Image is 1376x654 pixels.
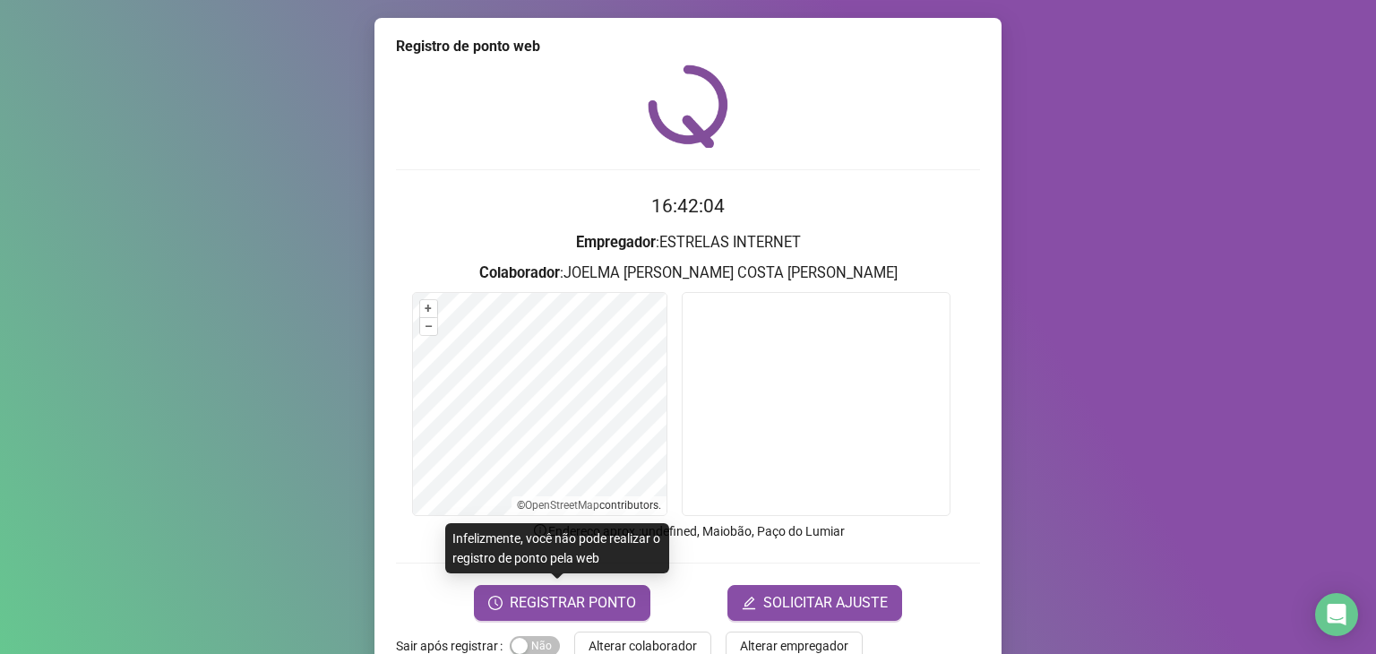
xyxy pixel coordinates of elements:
[445,523,669,573] div: Infelizmente, você não pode realizar o registro de ponto pela web
[648,65,728,148] img: QRPoint
[651,195,725,217] time: 16:42:04
[396,36,980,57] div: Registro de ponto web
[510,592,636,614] span: REGISTRAR PONTO
[742,596,756,610] span: edit
[396,231,980,254] h3: : ESTRELAS INTERNET
[396,262,980,285] h3: : JOELMA [PERSON_NAME] COSTA [PERSON_NAME]
[763,592,888,614] span: SOLICITAR AJUSTE
[488,596,503,610] span: clock-circle
[517,499,661,512] li: © contributors.
[727,585,902,621] button: editSOLICITAR AJUSTE
[576,234,656,251] strong: Empregador
[479,264,560,281] strong: Colaborador
[474,585,650,621] button: REGISTRAR PONTO
[396,521,980,541] p: Endereço aprox. : undefined, Maiobão, Paço do Lumiar
[1315,593,1358,636] div: Open Intercom Messenger
[420,300,437,317] button: +
[525,499,599,512] a: OpenStreetMap
[420,318,437,335] button: –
